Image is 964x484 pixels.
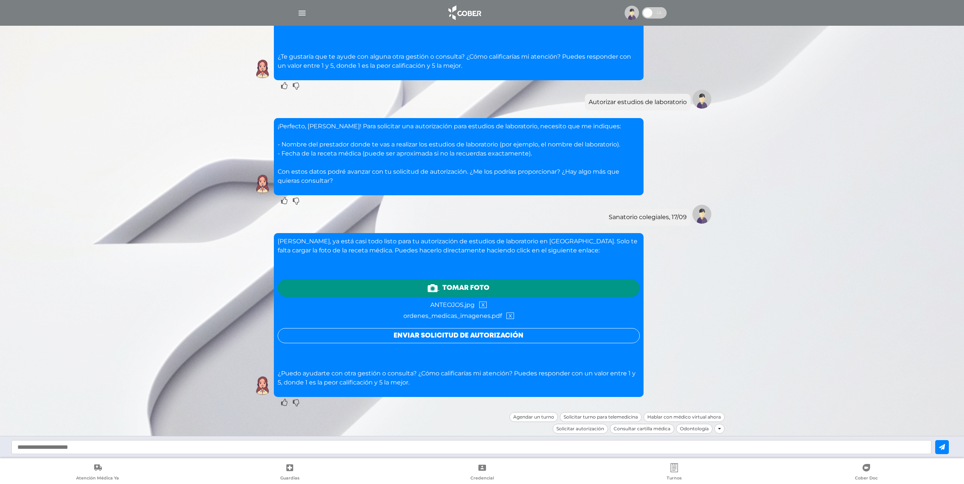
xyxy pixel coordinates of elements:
a: Tomar foto [278,279,640,297]
div: Solicitar autorización [553,424,608,434]
img: Cober_menu-lines-white.svg [297,8,307,18]
a: Guardias [194,463,386,482]
p: [PERSON_NAME], ya está casi todo listo para tu autorización de estudios de laboratorio en [GEOGRA... [278,237,640,264]
a: Credencial [386,463,578,482]
div: Autorizar estudios de laboratorio [589,98,687,107]
span: Tomar foto [442,283,489,293]
div: Odontología [676,424,712,434]
div: Hablar con médico virtual ahora [644,412,725,422]
img: Tu imagen [692,205,711,224]
button: Enviar solicitud de autorización [278,328,640,343]
div: Consultar cartilla médica [610,424,674,434]
a: Atención Médica Ya [2,463,194,482]
p: ¡Perfecto, [PERSON_NAME]! Para solicitar una autorización para estudios de laboratorio, necesito ... [278,122,640,185]
span: Atención Médica Ya [76,475,119,482]
img: Cober IA [253,376,272,395]
a: Cober Doc [770,463,962,482]
span: Turnos [667,475,682,482]
img: Cober IA [253,59,272,78]
span: ordenes_medicas_imagenes.pdf [403,314,502,318]
span: Cober Doc [855,475,878,482]
img: Cober IA [253,174,272,193]
div: Agendar un turno [509,412,558,422]
div: ¿Puedo ayudarte con otra gestión o consulta? ¿Cómo calificarías mi atención? Puedes responder con... [278,237,640,387]
span: Guardias [280,475,300,482]
span: Credencial [470,475,494,482]
div: Solicitar turno para telemedicina [560,412,642,422]
span: ANTEOJOS.jpg [430,303,475,307]
div: Sanatorio colegiales, 17/09 [609,213,687,222]
a: Turnos [578,463,770,482]
img: profile-placeholder.svg [625,6,639,20]
a: x [506,313,514,319]
img: Tu imagen [692,90,711,109]
a: x [479,302,487,308]
img: logo_cober_home-white.png [444,4,484,22]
